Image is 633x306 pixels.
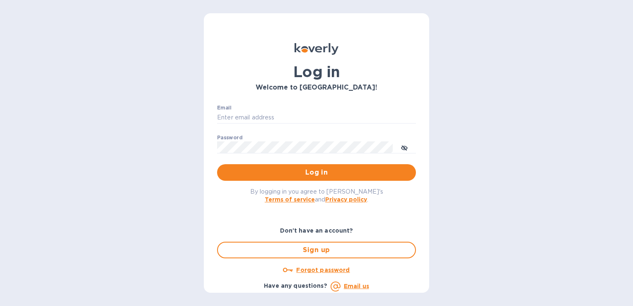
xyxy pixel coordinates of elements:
[250,188,383,203] span: By logging in you agree to [PERSON_NAME]'s and .
[217,105,232,110] label: Email
[264,282,327,289] b: Have any questions?
[396,139,413,155] button: toggle password visibility
[225,245,408,255] span: Sign up
[344,283,369,289] a: Email us
[296,267,350,273] u: Forgot password
[217,63,416,80] h1: Log in
[224,168,409,177] span: Log in
[280,227,353,234] b: Don't have an account?
[325,196,367,203] a: Privacy policy
[295,43,338,55] img: Koverly
[217,242,416,258] button: Sign up
[217,84,416,92] h3: Welcome to [GEOGRAPHIC_DATA]!
[217,135,242,140] label: Password
[217,164,416,181] button: Log in
[217,112,416,124] input: Enter email address
[265,196,315,203] a: Terms of service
